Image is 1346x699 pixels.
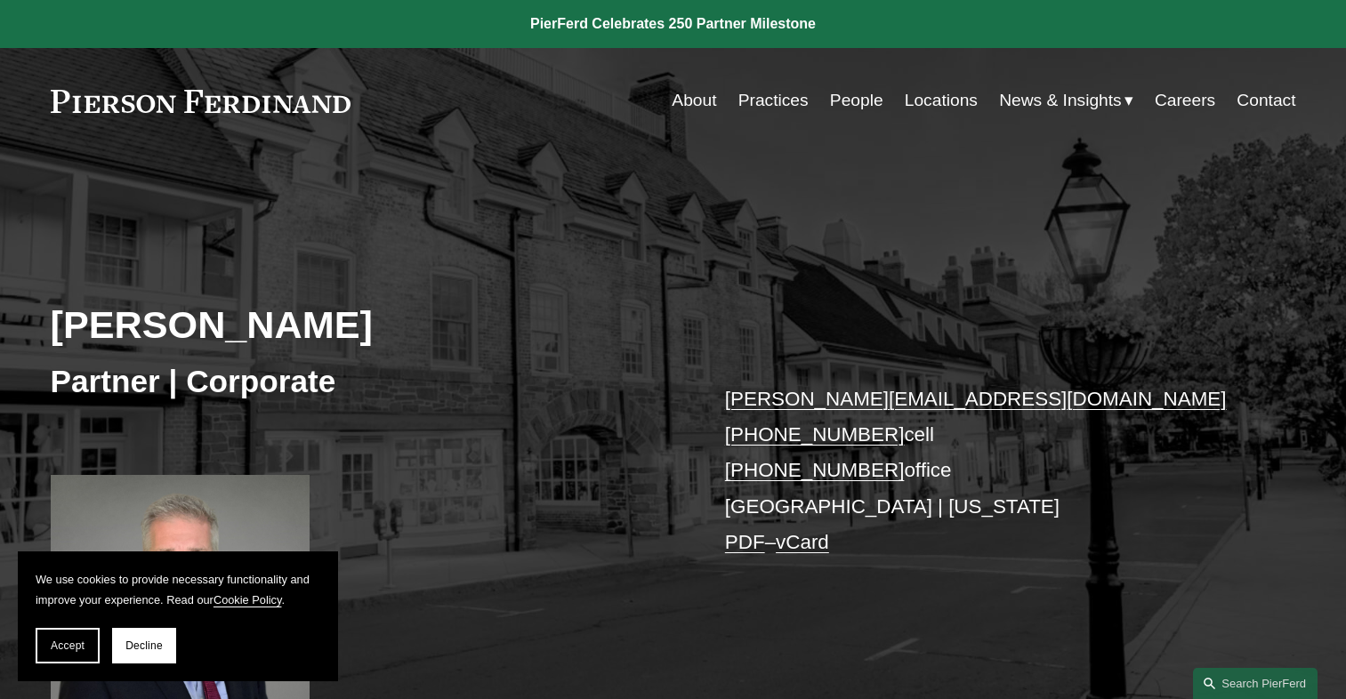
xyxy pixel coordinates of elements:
[725,459,905,481] a: [PHONE_NUMBER]
[112,628,176,663] button: Decline
[36,628,100,663] button: Accept
[1155,84,1215,117] a: Careers
[36,569,320,610] p: We use cookies to provide necessary functionality and improve your experience. Read our .
[725,382,1244,561] p: cell office [GEOGRAPHIC_DATA] | [US_STATE] –
[51,639,85,652] span: Accept
[125,639,163,652] span: Decline
[672,84,716,117] a: About
[905,84,978,117] a: Locations
[214,593,282,607] a: Cookie Policy
[51,362,673,401] h3: Partner | Corporate
[725,423,905,446] a: [PHONE_NUMBER]
[725,388,1227,410] a: [PERSON_NAME][EMAIL_ADDRESS][DOMAIN_NAME]
[999,85,1122,116] span: News & Insights
[830,84,883,117] a: People
[738,84,809,117] a: Practices
[725,531,765,553] a: PDF
[18,551,338,681] section: Cookie banner
[776,531,829,553] a: vCard
[999,84,1133,117] a: folder dropdown
[1237,84,1295,117] a: Contact
[1193,668,1318,699] a: Search this site
[51,301,673,348] h2: [PERSON_NAME]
